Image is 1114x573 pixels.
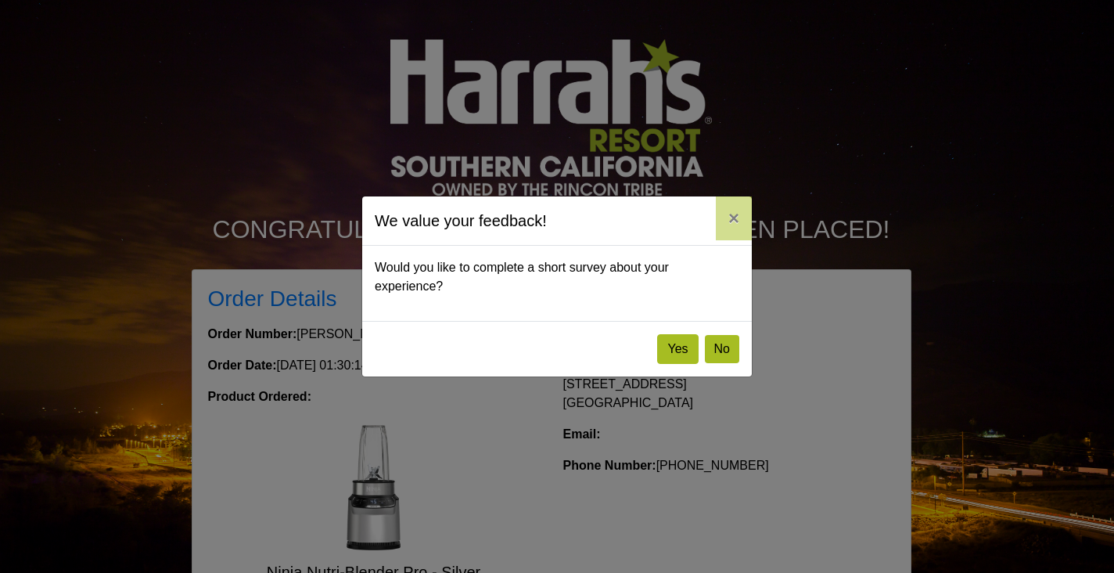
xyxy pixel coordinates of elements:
[657,334,698,364] button: Yes
[716,196,752,240] button: Close
[375,258,739,296] p: Would you like to complete a short survey about your experience?
[375,209,547,232] h5: We value your feedback!
[705,335,739,363] button: No
[728,207,739,229] span: ×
